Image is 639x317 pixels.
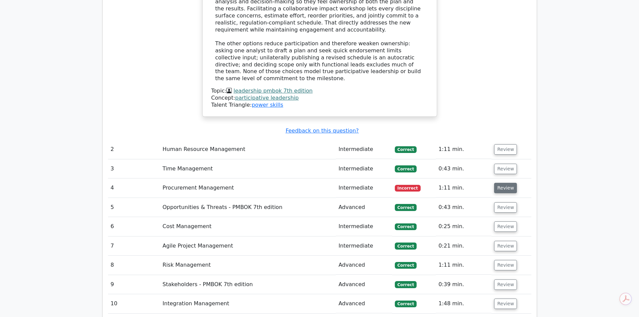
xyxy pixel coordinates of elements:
span: Incorrect [395,185,421,192]
button: Review [494,144,517,155]
a: participative leadership [235,95,299,101]
span: Correct [395,262,417,269]
span: Correct [395,165,417,172]
td: Advanced [336,198,392,217]
td: Procurement Management [160,178,336,198]
span: Correct [395,243,417,249]
td: 6 [108,217,160,236]
td: 1:11 min. [436,140,491,159]
td: Opportunities & Threats - PMBOK 7th edition [160,198,336,217]
button: Review [494,279,517,290]
td: 0:21 min. [436,236,491,256]
td: 0:25 min. [436,217,491,236]
button: Review [494,260,517,270]
td: Time Management [160,159,336,178]
td: Intermediate [336,217,392,236]
button: Review [494,221,517,232]
span: Correct [395,223,417,230]
span: Correct [395,281,417,288]
a: leadership pmbok 7th edition [233,88,313,94]
button: Review [494,164,517,174]
td: 4 [108,178,160,198]
button: Review [494,183,517,193]
td: 9 [108,275,160,294]
td: Stakeholders - PMBOK 7th edition [160,275,336,294]
td: Intermediate [336,178,392,198]
span: Correct [395,301,417,307]
td: 3 [108,159,160,178]
td: 8 [108,256,160,275]
button: Review [494,299,517,309]
span: Correct [395,146,417,153]
td: 5 [108,198,160,217]
td: Intermediate [336,140,392,159]
button: Review [494,202,517,213]
td: Risk Management [160,256,336,275]
td: 2 [108,140,160,159]
td: 0:39 min. [436,275,491,294]
td: 0:43 min. [436,198,491,217]
td: Intermediate [336,236,392,256]
td: Cost Management [160,217,336,236]
td: Agile Project Management [160,236,336,256]
td: Advanced [336,275,392,294]
td: 7 [108,236,160,256]
td: Integration Management [160,294,336,313]
a: Feedback on this question? [285,127,359,134]
div: Topic: [211,88,428,95]
span: Correct [395,204,417,211]
td: Advanced [336,256,392,275]
td: 1:11 min. [436,256,491,275]
button: Review [494,241,517,251]
td: 0:43 min. [436,159,491,178]
td: Human Resource Management [160,140,336,159]
td: Intermediate [336,159,392,178]
div: Talent Triangle: [211,88,428,108]
td: 10 [108,294,160,313]
td: Advanced [336,294,392,313]
div: Concept: [211,95,428,102]
td: 1:48 min. [436,294,491,313]
a: power skills [252,102,283,108]
td: 1:11 min. [436,178,491,198]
